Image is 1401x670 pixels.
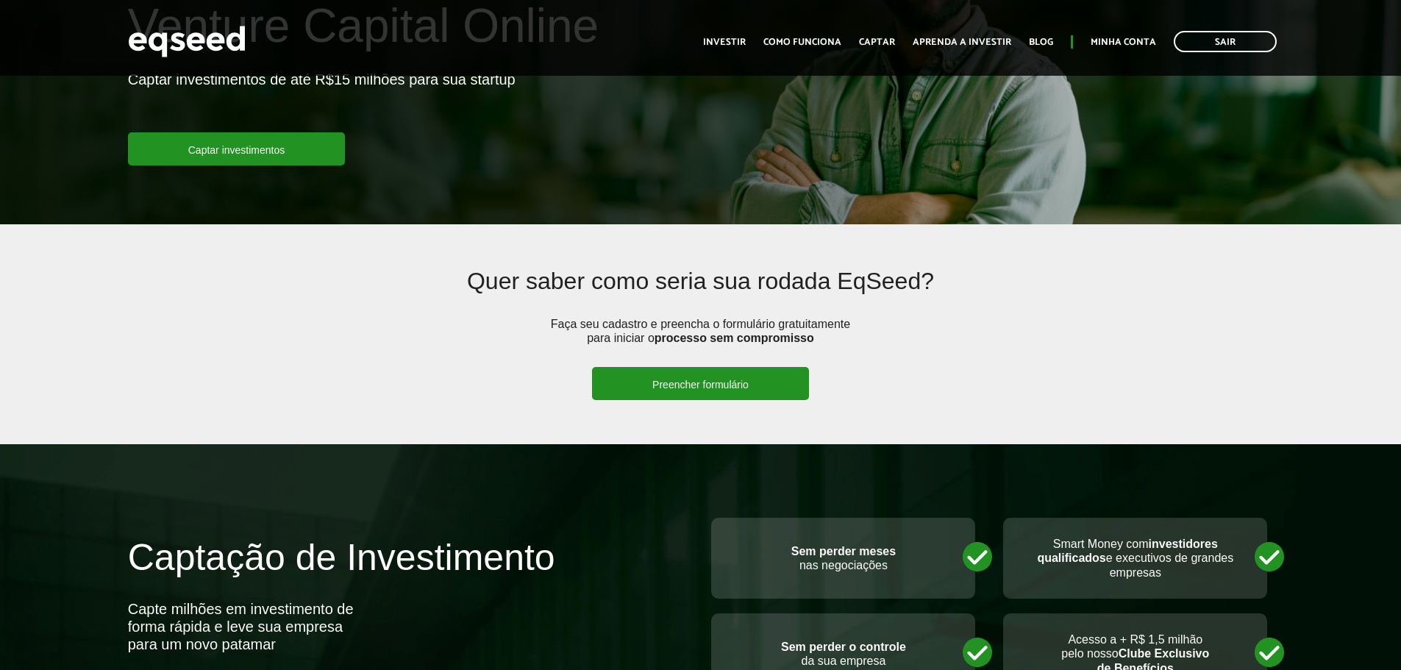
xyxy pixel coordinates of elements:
[546,317,855,367] p: Faça seu cadastro e preencha o formulário gratuitamente para iniciar o
[592,367,809,400] a: Preencher formulário
[128,132,346,165] a: Captar investimentos
[791,545,896,557] strong: Sem perder meses
[1029,38,1053,47] a: Blog
[726,640,960,668] p: da sua empresa
[763,38,841,47] a: Como funciona
[128,22,246,61] img: EqSeed
[128,538,690,600] h2: Captação de Investimento
[655,332,814,344] strong: processo sem compromisso
[128,600,363,653] div: Capte milhões em investimento de forma rápida e leve sua empresa para um novo patamar
[781,641,906,653] strong: Sem perder o controle
[1091,38,1156,47] a: Minha conta
[128,71,516,132] p: Captar investimentos de até R$15 milhões para sua startup
[726,544,960,572] p: nas negociações
[1174,31,1277,52] a: Sair
[859,38,895,47] a: Captar
[244,268,1156,316] h2: Quer saber como seria sua rodada EqSeed?
[703,38,746,47] a: Investir
[1018,537,1252,580] p: Smart Money com e executivos de grandes empresas
[913,38,1011,47] a: Aprenda a investir
[1037,538,1217,564] strong: investidores qualificados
